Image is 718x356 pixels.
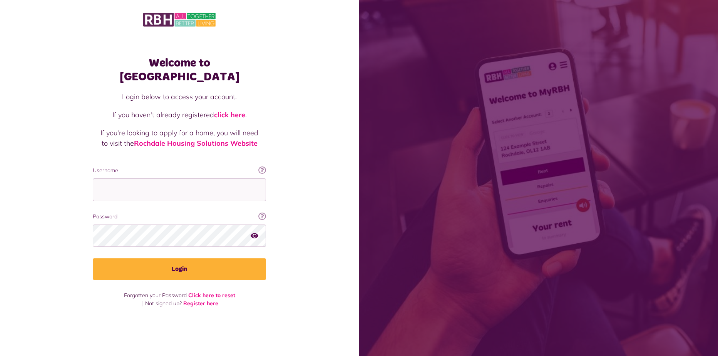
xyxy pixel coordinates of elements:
[134,139,258,148] a: Rochdale Housing Solutions Website
[93,258,266,280] button: Login
[188,292,235,299] a: Click here to reset
[145,300,182,307] span: Not signed up?
[93,56,266,84] h1: Welcome to [GEOGRAPHIC_DATA]
[100,91,258,102] p: Login below to access your account.
[143,12,216,28] img: MyRBH
[93,213,266,221] label: Password
[124,292,187,299] span: Forgotten your Password
[100,110,258,120] p: If you haven't already registered .
[93,166,266,175] label: Username
[183,300,218,307] a: Register here
[214,110,245,119] a: click here
[100,128,258,148] p: If you're looking to apply for a home, you will need to visit the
